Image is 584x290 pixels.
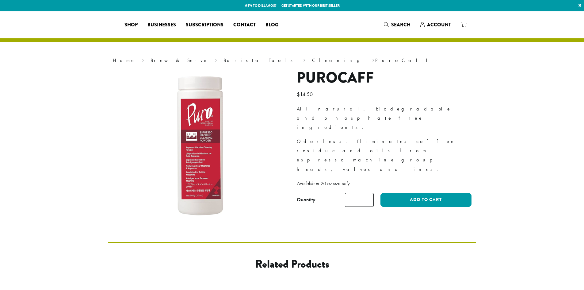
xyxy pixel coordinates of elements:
[265,21,278,29] span: Blog
[303,55,305,64] span: ›
[297,137,471,174] p: Odorless. Eliminates coffee residue and oils from espresso machine group heads, valves and lines.
[233,21,256,29] span: Contact
[380,193,471,207] button: Add to cart
[312,57,366,64] a: Cleaning
[186,21,223,29] span: Subscriptions
[297,91,314,98] bdi: 14.50
[297,69,471,87] h1: PuroCaff
[391,21,410,28] span: Search
[120,20,143,30] a: Shop
[297,91,300,98] span: $
[147,21,176,29] span: Businesses
[379,20,415,30] a: Search
[297,196,315,203] div: Quantity
[151,57,208,64] a: Brew & Serve
[158,257,427,271] h2: Related products
[297,104,471,132] p: All natural, biodegradable and phosphate free ingredients.
[142,55,144,64] span: ›
[223,57,297,64] a: Barista Tools
[372,55,374,64] span: ›
[113,57,136,64] a: Home
[345,193,374,207] input: Product quantity
[297,180,349,187] i: Available in 20 oz size only
[124,21,138,29] span: Shop
[427,21,451,28] span: Account
[281,3,340,8] a: Get started with our best seller
[113,57,471,64] nav: Breadcrumb
[215,55,217,64] span: ›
